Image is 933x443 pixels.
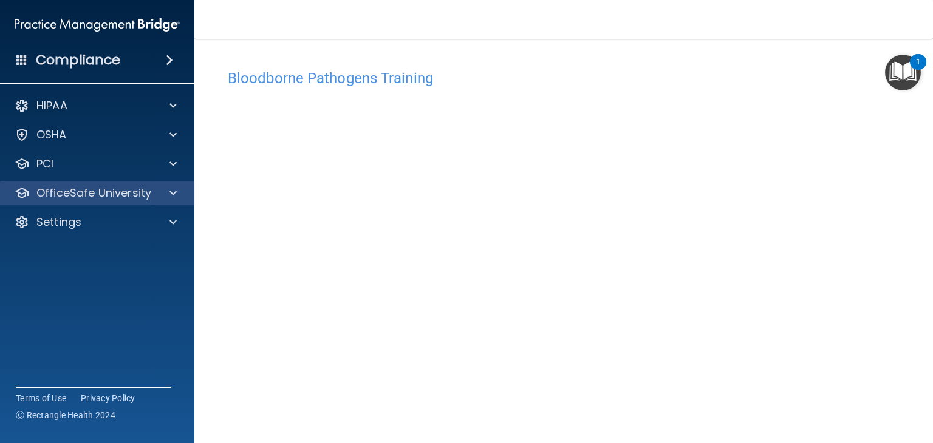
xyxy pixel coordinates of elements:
[16,409,115,421] span: Ⓒ Rectangle Health 2024
[15,127,177,142] a: OSHA
[15,157,177,171] a: PCI
[228,70,900,86] h4: Bloodborne Pathogens Training
[36,127,67,142] p: OSHA
[36,215,81,229] p: Settings
[885,55,921,90] button: Open Resource Center, 1 new notification
[36,52,120,69] h4: Compliance
[916,62,920,78] div: 1
[36,186,151,200] p: OfficeSafe University
[36,157,53,171] p: PCI
[15,186,177,200] a: OfficeSafe University
[15,215,177,229] a: Settings
[15,13,180,37] img: PMB logo
[16,392,66,404] a: Terms of Use
[81,392,135,404] a: Privacy Policy
[15,98,177,113] a: HIPAA
[36,98,67,113] p: HIPAA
